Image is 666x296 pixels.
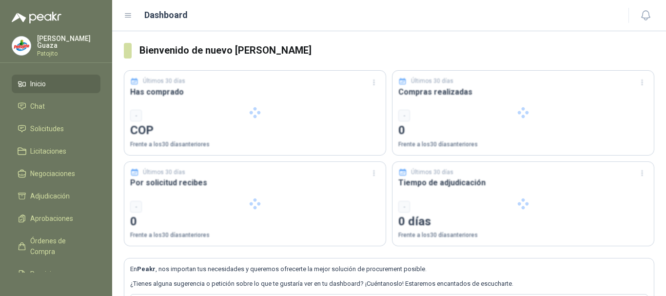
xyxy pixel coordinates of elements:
p: Patojito [37,51,100,57]
span: Inicio [30,79,46,89]
span: Chat [30,101,45,112]
span: Remisiones [30,269,66,279]
img: Company Logo [12,37,31,55]
span: Licitaciones [30,146,66,157]
a: Chat [12,97,100,116]
span: Adjudicación [30,191,70,201]
p: [PERSON_NAME] Guaza [37,35,100,49]
a: Adjudicación [12,187,100,205]
span: Negociaciones [30,168,75,179]
a: Negociaciones [12,164,100,183]
a: Remisiones [12,265,100,283]
a: Órdenes de Compra [12,232,100,261]
a: Inicio [12,75,100,93]
img: Logo peakr [12,12,61,23]
a: Solicitudes [12,119,100,138]
span: Aprobaciones [30,213,73,224]
a: Licitaciones [12,142,100,160]
span: Órdenes de Compra [30,236,91,257]
a: Aprobaciones [12,209,100,228]
h1: Dashboard [144,8,188,22]
h3: Bienvenido de nuevo [PERSON_NAME] [139,43,654,58]
span: Solicitudes [30,123,64,134]
p: En , nos importan tus necesidades y queremos ofrecerte la mejor solución de procurement posible. [130,264,648,274]
b: Peakr [137,265,156,273]
p: ¿Tienes alguna sugerencia o petición sobre lo que te gustaría ver en tu dashboard? ¡Cuéntanoslo! ... [130,279,648,289]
